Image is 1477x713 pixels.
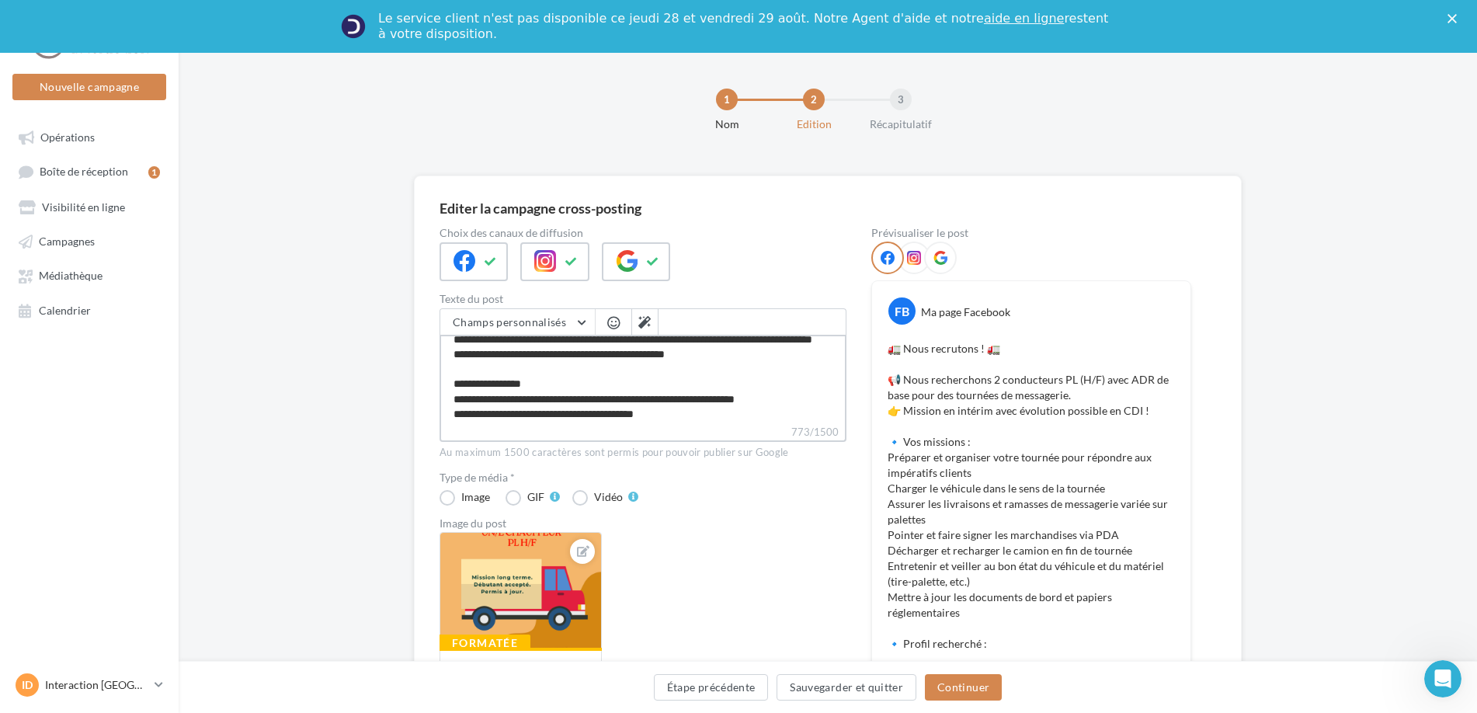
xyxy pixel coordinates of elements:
div: 1 [148,166,160,179]
div: FB [888,297,916,325]
span: ID [22,677,33,693]
label: Texte du post [440,294,846,304]
div: Image du post [440,518,846,529]
div: 1 [716,89,738,110]
div: 2 [803,89,825,110]
a: Médiathèque [9,261,169,289]
div: INTE [453,659,485,676]
div: 3 [890,89,912,110]
div: Fermer [1447,14,1463,23]
span: Campagnes [39,235,95,248]
label: Choix des canaux de diffusion [440,228,846,238]
div: Editer la campagne cross-posting [440,201,641,215]
label: 773/1500 [440,424,846,442]
div: Le service client n'est pas disponible ce jeudi 28 et vendredi 29 août. Notre Agent d'aide et not... [378,11,1111,42]
a: Calendrier [9,296,169,324]
span: Boîte de réception [40,165,128,179]
button: Continuer [925,674,1002,701]
span: Champs personnalisés [453,315,566,329]
div: Edition [764,117,864,132]
div: Nom [677,117,777,132]
span: Opérations [40,130,95,144]
div: GIF [527,492,544,503]
button: Sauvegarder et quitter [777,674,916,701]
a: Opérations [9,123,169,151]
a: Boîte de réception1 [9,157,169,186]
a: aide en ligne [984,11,1064,26]
div: Prévisualiser le post [871,228,1191,238]
div: Ma page Facebook [921,304,1010,320]
span: Visibilité en ligne [42,200,125,214]
p: Interaction [GEOGRAPHIC_DATA] [45,677,148,693]
label: Type de média * [440,472,846,483]
span: Médiathèque [39,270,103,283]
div: Vidéo [594,492,623,503]
div: Image [461,492,490,503]
img: Profile image for Service-Client [341,14,366,39]
div: Récapitulatif [851,117,950,132]
button: Étape précédente [654,674,769,701]
button: Champs personnalisés [440,309,595,336]
a: ID Interaction [GEOGRAPHIC_DATA] [12,670,166,700]
button: Nouvelle campagne [12,74,166,100]
a: Campagnes [9,227,169,255]
div: Formatée [440,635,530,652]
span: Calendrier [39,304,91,317]
a: Visibilité en ligne [9,193,169,221]
div: Au maximum 1500 caractères sont permis pour pouvoir publier sur Google [440,446,846,460]
iframe: Intercom live chat [1424,660,1461,697]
